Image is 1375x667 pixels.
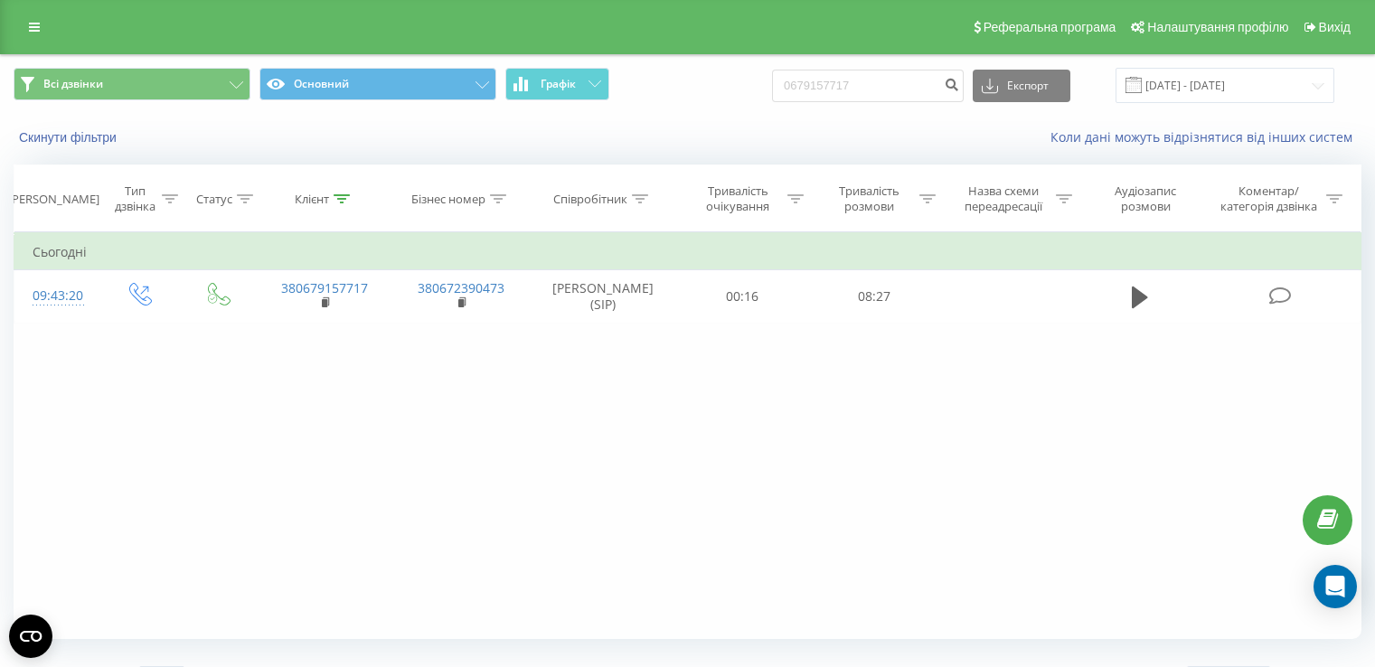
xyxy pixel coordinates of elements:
button: Open CMP widget [9,615,52,658]
td: 08:27 [808,270,939,323]
div: Назва схеми переадресації [956,183,1051,214]
a: Коли дані можуть відрізнятися вiд інших систем [1050,128,1361,146]
td: 00:16 [677,270,808,323]
div: [PERSON_NAME] [8,192,99,207]
div: Тип дзвінка [114,183,156,214]
div: Бізнес номер [411,192,485,207]
button: Скинути фільтри [14,129,126,146]
span: Всі дзвінки [43,77,103,91]
td: Сьогодні [14,234,1361,270]
span: Вихід [1319,20,1351,34]
button: Графік [505,68,609,100]
button: Основний [259,68,496,100]
div: Коментар/категорія дзвінка [1216,183,1322,214]
div: Тривалість розмови [824,183,915,214]
div: Статус [196,192,232,207]
a: 380679157717 [281,279,368,296]
a: 380672390473 [418,279,504,296]
div: Тривалість очікування [693,183,784,214]
div: 09:43:20 [33,278,80,314]
div: Клієнт [295,192,329,207]
div: Співробітник [553,192,627,207]
div: Аудіозапис розмови [1093,183,1199,214]
span: Налаштування профілю [1147,20,1288,34]
span: Реферальна програма [984,20,1116,34]
button: Всі дзвінки [14,68,250,100]
div: Open Intercom Messenger [1314,565,1357,608]
button: Експорт [973,70,1070,102]
input: Пошук за номером [772,70,964,102]
span: Графік [541,78,576,90]
td: [PERSON_NAME] (SIP) [530,270,677,323]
